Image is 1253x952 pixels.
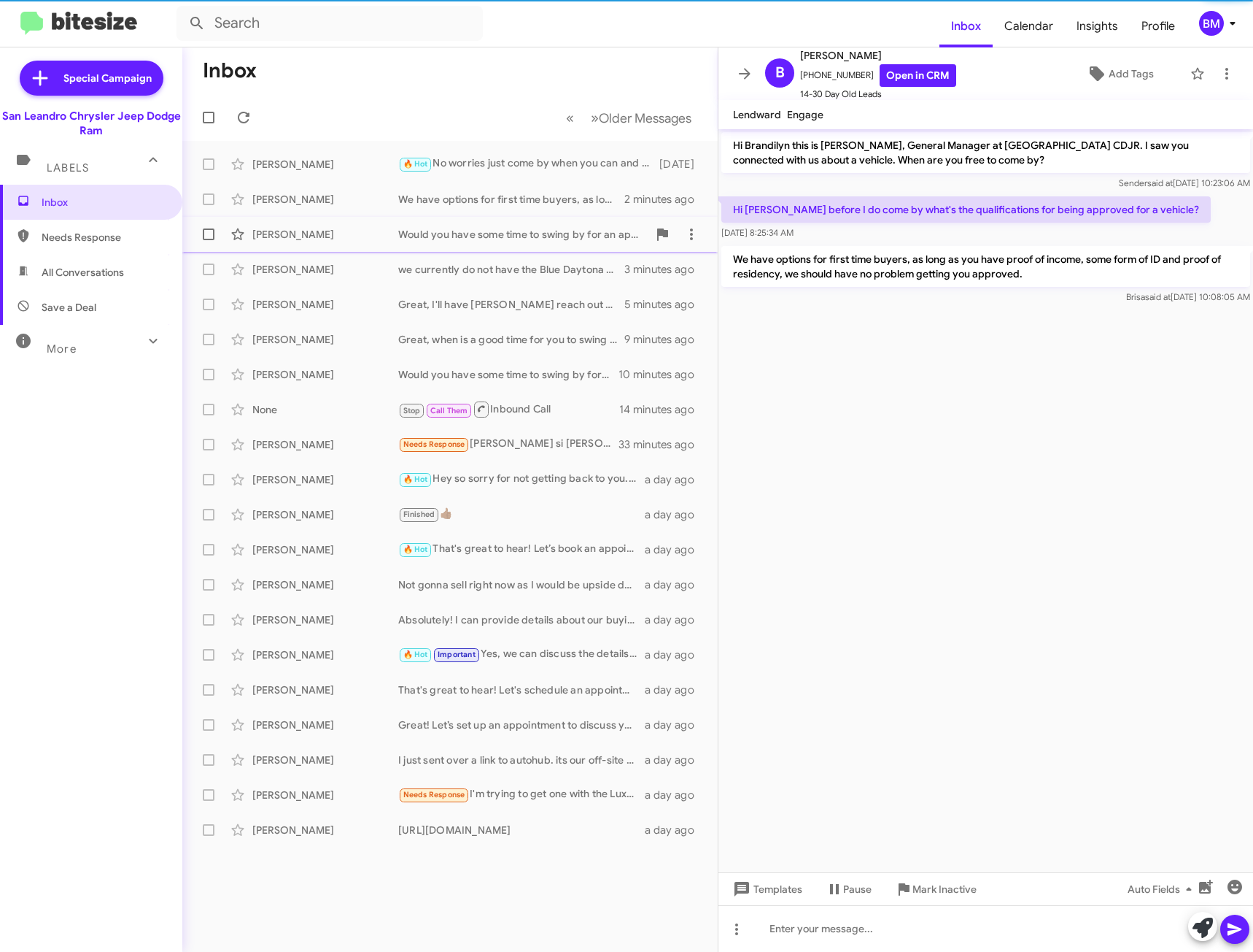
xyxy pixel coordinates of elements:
div: [PERSON_NAME] [252,577,398,592]
div: 14 minutes ago [619,402,706,417]
nav: Page navigation example [558,103,700,133]
span: Engage [787,108,823,121]
button: Next [582,103,700,133]
span: Older Messages [599,110,691,126]
div: [PERSON_NAME] [252,227,398,242]
div: [PERSON_NAME] [252,472,398,487]
span: Templates [730,876,802,902]
a: Calendar [993,5,1065,47]
div: Inbound Call [398,400,619,418]
div: [PERSON_NAME] [252,157,398,172]
div: Would you have some time to swing by for an appraisal? [398,227,648,242]
span: Save a Deal [42,300,96,315]
div: [PERSON_NAME] [252,437,398,452]
div: That's great to hear! Let's schedule an appointment to assess your Compass and discuss the detail... [398,683,645,697]
div: We have options for first time buyers, as long as you have proof of income, some form of ID and p... [398,192,624,207]
span: 🔥 Hot [403,545,428,554]
button: Mark Inactive [883,876,988,902]
div: Would you have some time to swing by for an appraisal? [398,367,618,382]
div: [PERSON_NAME] [252,507,398,522]
div: [PERSON_NAME] [252,753,398,767]
button: Add Tags [1056,61,1183,87]
a: Inbox [939,5,993,47]
span: 🔥 Hot [403,159,428,169]
span: B [775,61,785,85]
a: Insights [1065,5,1130,47]
button: Templates [718,876,814,902]
p: Hi Brandilyn this is [PERSON_NAME], General Manager at [GEOGRAPHIC_DATA] CDJR. I saw you connecte... [721,132,1250,173]
h1: Inbox [203,59,257,82]
div: Great, when is a good time for you to swing by for an appraisal? [398,332,624,347]
div: 5 minutes ago [624,297,706,312]
div: I just sent over a link to autohub. its our off-site appraisal tool. if you could just fill out s... [398,753,645,767]
div: a day ago [645,613,706,627]
span: Stop [403,406,421,415]
div: Great! Let’s set up an appointment to discuss your vehicle in detail. When would be a good time f... [398,718,645,732]
span: Inbox [42,195,166,210]
button: Auto Fields [1116,876,1209,902]
span: [DATE] 8:25:34 AM [721,227,794,238]
div: a day ago [645,753,706,767]
button: Pause [814,876,883,902]
div: Not gonna sell right now as I would be upside down on my lien [398,577,645,592]
div: [PERSON_NAME] [252,613,398,627]
span: Labels [47,161,89,174]
div: 👍🏾 [398,506,645,523]
button: BM [1187,11,1237,36]
div: a day ago [645,683,706,697]
a: Profile [1130,5,1187,47]
span: said at [1145,291,1171,302]
div: [PERSON_NAME] [252,262,398,277]
span: » [591,109,599,127]
div: a day ago [645,788,706,802]
span: More [47,342,77,356]
div: [PERSON_NAME] [252,297,398,312]
div: 9 minutes ago [624,332,706,347]
div: a day ago [645,472,706,487]
div: Hey so sorry for not getting back to you. I am no longer interested but appreciate you helping me... [398,471,645,488]
span: Auto Fields [1128,876,1198,902]
div: we currently do not have the Blue Daytona available but here is other options available. [398,262,624,277]
span: Important [438,650,476,659]
div: [PERSON_NAME] [252,683,398,697]
p: Hi [PERSON_NAME] before I do come by what's the qualifications for being approved for a vehicle? [721,196,1211,223]
span: Needs Response [42,230,166,245]
span: Pause [843,876,872,902]
div: a day ago [645,577,706,592]
div: [PERSON_NAME] [252,542,398,557]
span: Special Campaign [63,71,152,85]
div: a day ago [645,542,706,557]
p: We have options for first time buyers, as long as you have proof of income, some form of ID and p... [721,246,1250,287]
div: Absolutely! I can provide details about our buying process and what we look for. Would you like t... [398,613,645,627]
div: [DATE] [656,157,706,172]
div: 2 minutes ago [624,192,706,207]
span: Needs Response [403,439,465,449]
span: Sender [DATE] 10:23:06 AM [1119,177,1250,188]
div: BM [1199,11,1224,36]
span: 🔥 Hot [403,475,428,484]
span: Finished [403,510,435,519]
div: [URL][DOMAIN_NAME] [398,823,645,837]
div: [PERSON_NAME] [252,192,398,207]
div: [PERSON_NAME] [252,332,398,347]
div: [PERSON_NAME] si [PERSON_NAME] mi Grand Cherokee dame 15, 000 cach para mi y hay esta por su pues... [398,436,618,453]
span: Add Tags [1109,61,1154,87]
span: All Conversations [42,265,124,280]
button: Previous [557,103,583,133]
a: Special Campaign [20,61,163,96]
div: No worries just come by when you can and we will appraise the vehicle. [398,156,656,172]
div: [PERSON_NAME] [252,788,398,802]
span: « [566,109,574,127]
span: Brisa [DATE] 10:08:05 AM [1126,291,1250,302]
span: Call Them [430,406,468,415]
div: [PERSON_NAME] [252,367,398,382]
div: I'm trying to get one with the Luxury II package and around $600 / month. Either lease or buy [398,786,645,803]
input: Search [176,6,483,41]
div: That's great to hear! Let’s book an appointment to assess your vehicle and discuss the details. W... [398,541,645,558]
span: said at [1147,177,1173,188]
span: [PHONE_NUMBER] [800,64,956,87]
